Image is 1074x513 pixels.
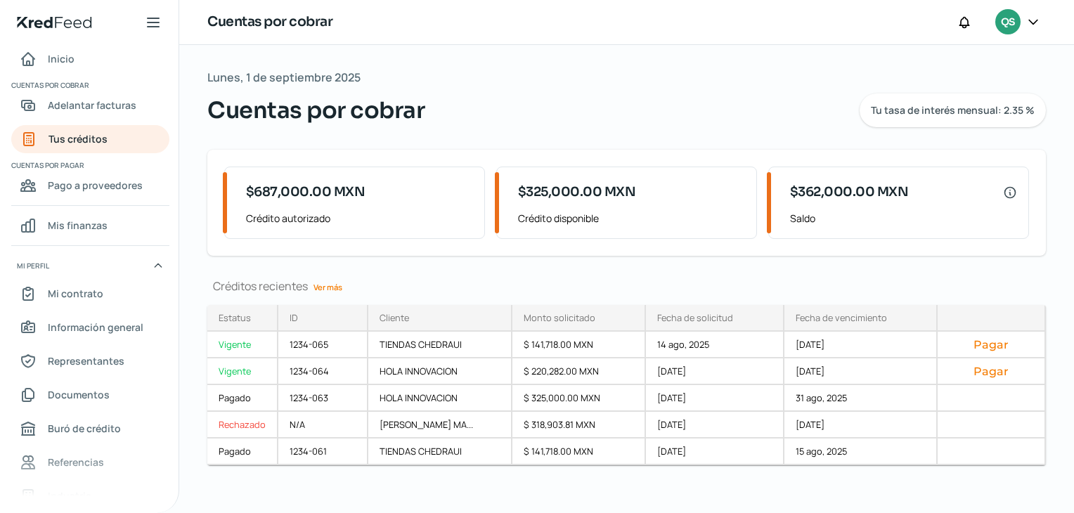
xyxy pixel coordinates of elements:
[48,96,136,114] span: Adelantar facturas
[11,79,167,91] span: Cuentas por cobrar
[48,386,110,403] span: Documentos
[278,385,368,412] div: 1234-063
[11,159,167,171] span: Cuentas por pagar
[790,183,909,202] span: $362,000.00 MXN
[11,45,169,73] a: Inicio
[368,332,512,358] div: TIENDAS CHEDRAUI
[48,285,103,302] span: Mi contrato
[368,412,512,439] div: [PERSON_NAME] MA...
[646,332,784,358] div: 14 ago, 2025
[48,453,104,471] span: Referencias
[207,93,425,127] span: Cuentas por cobrar
[278,412,368,439] div: N/A
[512,439,646,465] div: $ 141,718.00 MXN
[48,487,91,505] span: Industria
[368,439,512,465] div: TIENDAS CHEDRAUI
[207,332,278,358] a: Vigente
[368,385,512,412] div: HOLA INNOVACION
[48,352,124,370] span: Representantes
[207,67,361,88] span: Lunes, 1 de septiembre 2025
[646,385,784,412] div: [DATE]
[207,12,332,32] h1: Cuentas por cobrar
[796,311,887,324] div: Fecha de vencimiento
[11,171,169,200] a: Pago a proveedores
[278,439,368,465] div: 1234-061
[11,415,169,443] a: Buró de crédito
[784,385,938,412] div: 31 ago, 2025
[278,332,368,358] div: 1234-065
[278,358,368,385] div: 1234-064
[1001,14,1014,31] span: QS
[48,420,121,437] span: Buró de crédito
[17,259,49,272] span: Mi perfil
[512,358,646,385] div: $ 220,282.00 MXN
[48,50,75,67] span: Inicio
[657,311,733,324] div: Fecha de solicitud
[11,280,169,308] a: Mi contrato
[308,276,348,298] a: Ver más
[11,347,169,375] a: Representantes
[949,337,1033,351] button: Pagar
[48,130,108,148] span: Tus créditos
[784,439,938,465] div: 15 ago, 2025
[290,311,298,324] div: ID
[524,311,595,324] div: Monto solicitado
[646,412,784,439] div: [DATE]
[48,216,108,234] span: Mis finanzas
[518,209,745,227] span: Crédito disponible
[949,364,1033,378] button: Pagar
[11,313,169,342] a: Información general
[784,412,938,439] div: [DATE]
[207,358,278,385] a: Vigente
[784,358,938,385] div: [DATE]
[48,176,143,194] span: Pago a proveedores
[48,318,143,336] span: Información general
[512,332,646,358] div: $ 141,718.00 MXN
[512,412,646,439] div: $ 318,903.81 MXN
[11,212,169,240] a: Mis finanzas
[11,482,169,510] a: Industria
[207,385,278,412] a: Pagado
[207,439,278,465] a: Pagado
[11,125,169,153] a: Tus créditos
[646,358,784,385] div: [DATE]
[871,105,1035,115] span: Tu tasa de interés mensual: 2.35 %
[518,183,636,202] span: $325,000.00 MXN
[246,209,473,227] span: Crédito autorizado
[368,358,512,385] div: HOLA INNOVACION
[11,91,169,119] a: Adelantar facturas
[207,412,278,439] a: Rechazado
[219,311,251,324] div: Estatus
[790,209,1017,227] span: Saldo
[11,381,169,409] a: Documentos
[380,311,409,324] div: Cliente
[512,385,646,412] div: $ 325,000.00 MXN
[207,278,1046,294] div: Créditos recientes
[246,183,365,202] span: $687,000.00 MXN
[646,439,784,465] div: [DATE]
[11,448,169,476] a: Referencias
[784,332,938,358] div: [DATE]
